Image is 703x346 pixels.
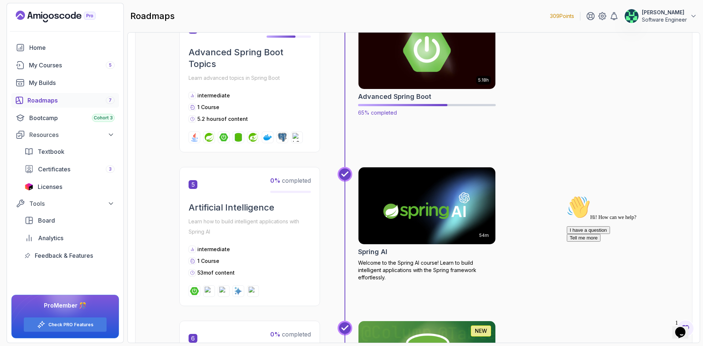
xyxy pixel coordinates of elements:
span: 5 [189,180,197,189]
span: Feedback & Features [35,251,93,260]
div: Resources [29,130,115,139]
span: 5 [109,62,112,68]
div: Bootcamp [29,114,115,122]
img: user profile image [625,9,639,23]
p: Learn how to build intelligent applications with Spring AI [189,216,311,237]
img: Advanced Spring Boot card [355,10,499,91]
img: spring-framework logo [219,287,228,295]
span: completed [270,177,311,184]
span: 0 % [270,177,280,184]
span: 1 Course [197,258,219,264]
a: textbook [20,144,119,159]
span: 6 [189,334,197,343]
span: Certificates [38,165,70,174]
button: Check PRO Features [23,317,107,332]
img: spring logo [205,133,213,142]
p: Software Engineer [642,16,687,23]
div: My Courses [29,61,115,70]
a: roadmaps [11,93,119,108]
h2: Advanced Spring Boot Topics [189,46,311,70]
span: 7 [109,97,112,103]
button: user profile image[PERSON_NAME]Software Engineer [624,9,697,23]
span: 3 [109,166,112,172]
h2: Artificial Intelligence [189,202,311,213]
a: Advanced Spring Boot card5.18hAdvanced Spring Boot65% completed [358,12,496,116]
div: My Builds [29,78,115,87]
p: [PERSON_NAME] [642,9,687,16]
a: feedback [20,248,119,263]
a: licenses [20,179,119,194]
div: Tools [29,199,115,208]
span: Textbook [38,147,64,156]
img: java logo [190,133,199,142]
button: Resources [11,128,119,141]
span: 0 % [270,331,280,338]
img: h2 logo [293,133,301,142]
h2: Spring AI [358,247,387,257]
span: Board [38,216,55,225]
a: analytics [20,231,119,245]
button: I have a question [3,34,46,41]
span: Hi! How can we help? [3,22,72,27]
div: Roadmaps [27,96,115,105]
iframe: chat widget [564,193,696,313]
span: Licenses [38,182,62,191]
button: Tools [11,197,119,210]
p: 53m of content [197,269,235,276]
img: postgres logo [278,133,287,142]
div: Home [29,43,115,52]
h2: roadmaps [130,10,175,22]
img: :wave: [3,3,26,26]
a: board [20,213,119,228]
img: ai logo [234,287,243,295]
a: Spring AI card54mSpring AIWelcome to the Spring AI course! Learn to build intelligent application... [358,167,496,281]
p: Welcome to the Spring AI course! Learn to build intelligent applications with the Spring framewor... [358,259,496,281]
a: Check PRO Features [48,322,93,328]
img: spring-boot logo [190,287,199,295]
img: Spring AI card [358,167,495,244]
button: Tell me more [3,41,37,49]
a: home [11,40,119,55]
div: 👋Hi! How can we help?I have a questionTell me more [3,3,135,49]
a: builds [11,75,119,90]
span: 65% completed [358,109,397,116]
iframe: chat widget [672,317,696,339]
h2: Advanced Spring Boot [358,92,431,102]
p: 5.18h [478,77,489,83]
span: completed [270,331,311,338]
p: 309 Points [550,12,574,20]
span: 1 Course [197,104,219,110]
p: NEW [475,327,487,335]
a: bootcamp [11,111,119,125]
p: intermediate [197,246,230,253]
p: 54m [479,232,489,238]
img: spring-ai logo [205,287,213,295]
span: Analytics [38,234,63,242]
img: spring-security logo [249,133,257,142]
img: openai logo [249,287,257,295]
span: Cohort 3 [94,115,113,121]
img: jetbrains icon [25,183,33,190]
p: 5.2 hours of content [197,115,248,123]
a: Landing page [16,11,112,22]
img: docker logo [263,133,272,142]
p: intermediate [197,92,230,99]
img: spring-data-jpa logo [234,133,243,142]
a: courses [11,58,119,72]
p: Learn advanced topics in Spring Boot [189,73,311,83]
a: certificates [20,162,119,176]
img: spring-boot logo [219,133,228,142]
